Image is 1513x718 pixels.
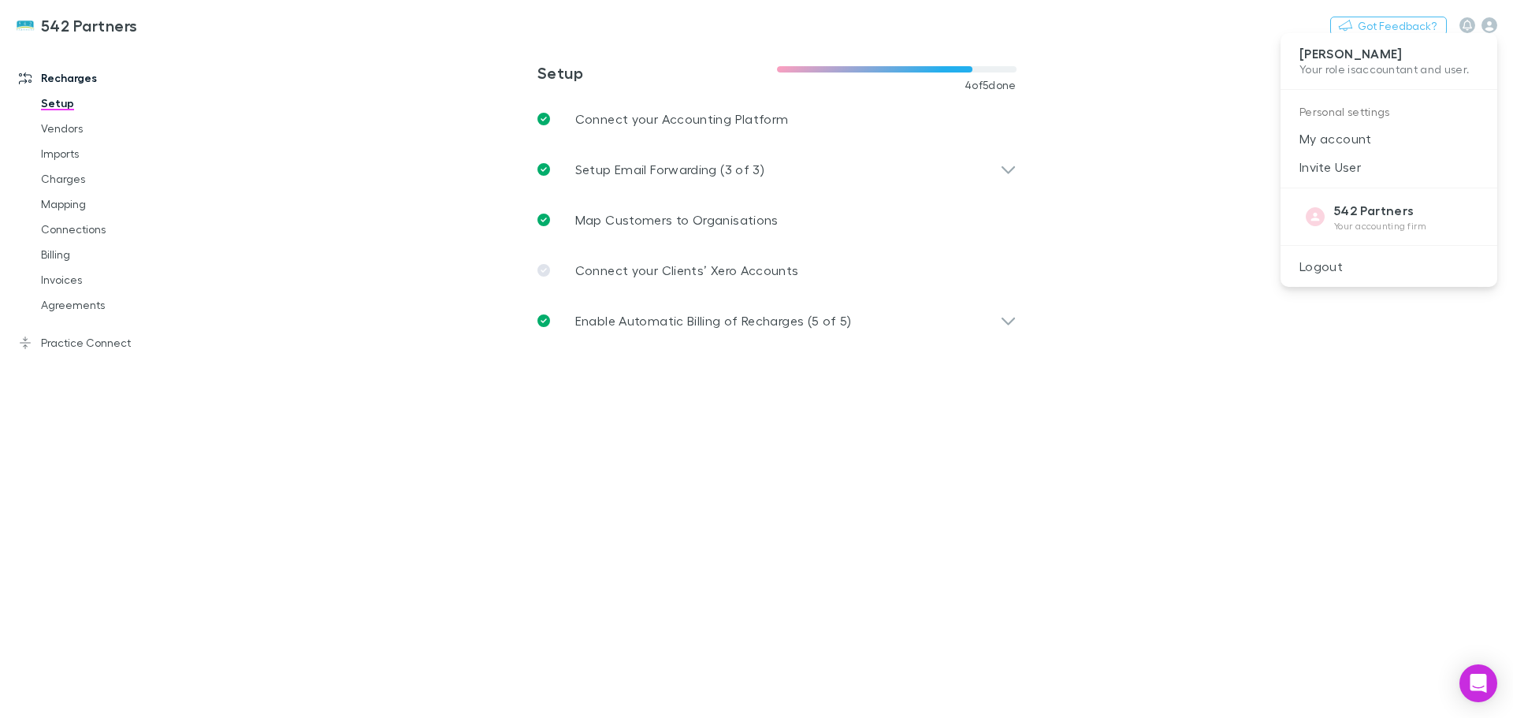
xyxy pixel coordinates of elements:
[1299,46,1478,62] p: [PERSON_NAME]
[1334,203,1414,218] strong: 542 Partners
[1281,125,1497,153] a: My account
[1334,220,1427,233] p: Your accounting firm
[1459,664,1497,702] div: Open Intercom Messenger
[1281,153,1497,181] p: Invite User
[1281,96,1497,125] p: Personal settings
[1281,252,1497,281] a: Logout
[1299,62,1478,76] p: Your role is accountant and user .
